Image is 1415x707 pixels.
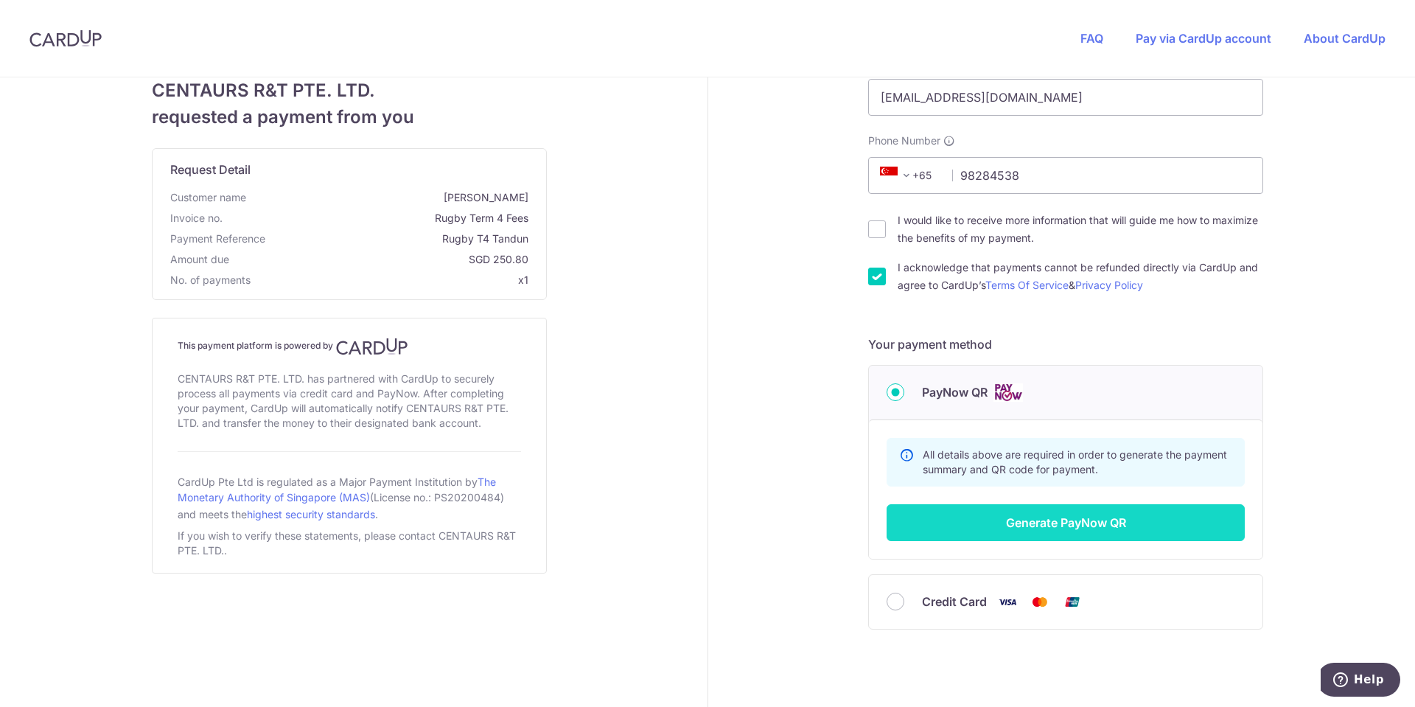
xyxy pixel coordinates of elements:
span: No. of payments [170,273,251,288]
a: Terms Of Service [985,279,1069,291]
input: Email address [868,79,1263,116]
a: About CardUp [1304,31,1386,46]
h4: This payment platform is powered by [178,338,521,355]
img: Cards logo [993,383,1023,402]
iframe: Opens a widget where you can find more information [1321,663,1400,700]
span: PayNow QR [922,383,988,401]
span: Amount due [170,252,229,267]
span: requested a payment from you [152,104,547,130]
button: Generate PayNow QR [887,504,1245,541]
a: Privacy Policy [1075,279,1143,291]
img: CardUp [29,29,102,47]
div: If you wish to verify these statements, please contact CENTAURS R&T PTE. LTD.. [178,526,521,561]
span: [PERSON_NAME] [252,190,528,205]
label: I would like to receive more information that will guide me how to maximize the benefits of my pa... [898,212,1263,247]
div: CENTAURS R&T PTE. LTD. has partnered with CardUp to securely process all payments via credit card... [178,369,521,433]
span: Customer name [170,190,246,205]
span: translation missing: en.request_detail [170,162,251,177]
span: Credit Card [922,593,987,610]
img: CardUp [336,338,408,355]
label: I acknowledge that payments cannot be refunded directly via CardUp and agree to CardUp’s & [898,259,1263,294]
span: +65 [880,167,915,184]
span: CENTAURS R&T PTE. LTD. [152,77,547,104]
img: Visa [993,593,1022,611]
a: highest security standards [247,508,375,520]
span: Phone Number [868,133,940,148]
span: +65 [876,167,942,184]
span: SGD 250.80 [235,252,528,267]
img: Mastercard [1025,593,1055,611]
a: Pay via CardUp account [1136,31,1271,46]
div: CardUp Pte Ltd is regulated as a Major Payment Institution by (License no.: PS20200484) and meets... [178,470,521,526]
a: FAQ [1080,31,1103,46]
h5: Your payment method [868,335,1263,353]
div: PayNow QR Cards logo [887,383,1245,402]
span: translation missing: en.payment_reference [170,232,265,245]
span: x1 [518,274,528,286]
span: Rugby T4 Tandun [271,231,528,246]
span: Invoice no. [170,211,223,226]
span: All details above are required in order to generate the payment summary and QR code for payment. [923,448,1227,476]
div: Credit Card Visa Mastercard Union Pay [887,593,1245,611]
span: Rugby Term 4 Fees [228,211,528,226]
img: Union Pay [1058,593,1087,611]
